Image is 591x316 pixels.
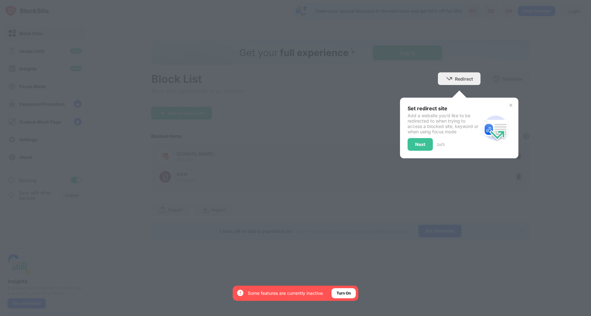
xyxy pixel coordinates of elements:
[337,290,351,296] div: Turn On
[236,289,244,297] img: error-circle-white.svg
[408,105,481,112] div: Set redirect site
[508,103,513,108] img: x-button.svg
[481,113,511,143] img: redirect.svg
[408,113,481,134] div: Add a website you’d like to be redirected to when trying to access a blocked site, keyword or whe...
[248,290,324,296] div: Some features are currently inactive.
[455,76,473,82] div: Redirect
[437,142,445,147] div: 2 of 3
[415,142,425,147] div: Next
